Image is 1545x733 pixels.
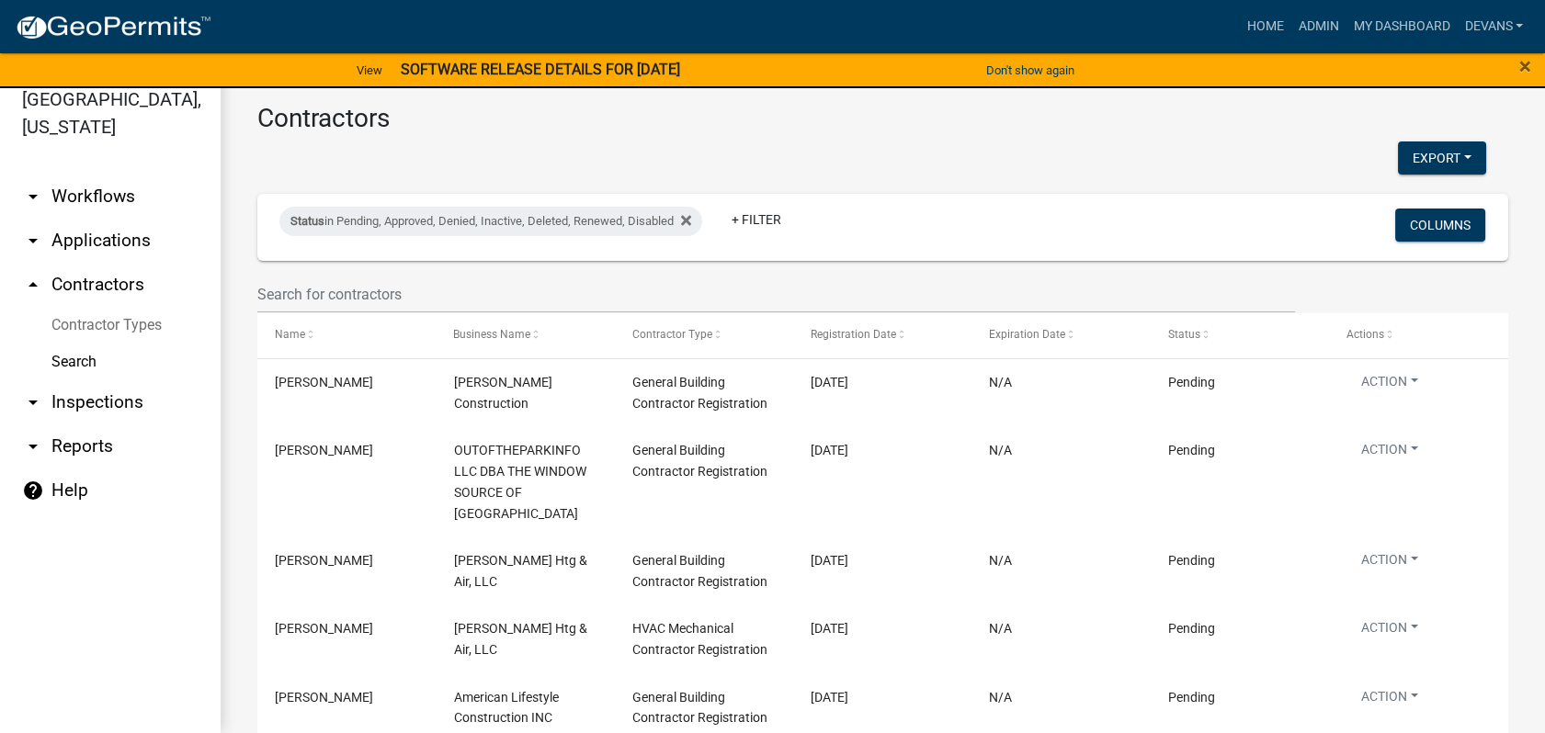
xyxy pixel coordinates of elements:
[275,553,373,568] span: Billy Batchelor
[632,621,767,657] span: HVAC Mechanical Contractor Registration
[989,690,1012,705] span: N/A
[1168,553,1215,568] span: Pending
[275,690,373,705] span: James Pawson
[1346,9,1457,44] a: My Dashboard
[989,375,1012,389] span: N/A
[279,207,702,236] div: in Pending, Approved, Denied, Inactive, Deleted, Renewed, Disabled
[401,61,680,78] strong: SOFTWARE RELEASE DETAILS FOR [DATE]
[22,391,44,413] i: arrow_drop_down
[275,328,305,341] span: Name
[811,621,848,636] span: 09/22/2025
[257,276,1295,313] input: Search for contractors
[811,690,848,705] span: 09/20/2025
[615,313,793,357] datatable-header-cell: Contractor Type
[275,443,373,457] span: Kevin Bryant
[1329,313,1507,357] datatable-header-cell: Actions
[1150,313,1328,357] datatable-header-cell: Status
[1168,621,1215,636] span: Pending
[1395,209,1485,242] button: Columns
[257,313,436,357] datatable-header-cell: Name
[989,621,1012,636] span: N/A
[257,103,1508,134] h3: Contractors
[349,55,390,85] a: View
[979,55,1082,85] button: Don't show again
[275,621,373,636] span: Billy Batchelor
[1168,690,1215,705] span: Pending
[453,328,530,341] span: Business Name
[453,375,551,411] span: Channell Construction
[1346,618,1433,645] button: Action
[1519,55,1531,77] button: Close
[811,375,848,389] span: 09/24/2025
[632,553,767,589] span: General Building Contractor Registration
[1519,53,1531,79] span: ×
[22,230,44,252] i: arrow_drop_down
[989,443,1012,457] span: N/A
[717,203,796,236] a: + Filter
[22,274,44,296] i: arrow_drop_up
[22,479,44,502] i: help
[1346,687,1433,714] button: Action
[1346,372,1433,399] button: Action
[22,186,44,208] i: arrow_drop_down
[989,553,1012,568] span: N/A
[793,313,971,357] datatable-header-cell: Registration Date
[811,553,848,568] span: 09/22/2025
[632,328,712,341] span: Contractor Type
[1168,443,1215,457] span: Pending
[632,690,767,726] span: General Building Contractor Registration
[453,621,586,657] span: Batchelor Htg & Air, LLC
[453,443,585,520] span: OUTOFTHEPARKINFO LLC DBA THE WINDOW SOURCE OF MIDDLE GA
[811,328,896,341] span: Registration Date
[275,375,373,389] span: Eric Channell
[1398,141,1486,175] button: Export
[971,313,1150,357] datatable-header-cell: Expiration Date
[453,553,586,589] span: Batchelor Htg & Air, LLC
[1239,9,1290,44] a: Home
[1168,375,1215,389] span: Pending
[1346,550,1433,577] button: Action
[811,443,848,457] span: 09/23/2025
[1346,328,1384,341] span: Actions
[290,214,324,228] span: Status
[1346,440,1433,467] button: Action
[453,690,558,726] span: American Lifestyle Construction INC
[632,375,767,411] span: General Building Contractor Registration
[1290,9,1346,44] a: Admin
[1168,328,1200,341] span: Status
[436,313,614,357] datatable-header-cell: Business Name
[22,435,44,457] i: arrow_drop_down
[632,443,767,479] span: General Building Contractor Registration
[989,328,1065,341] span: Expiration Date
[1457,9,1530,44] a: devans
